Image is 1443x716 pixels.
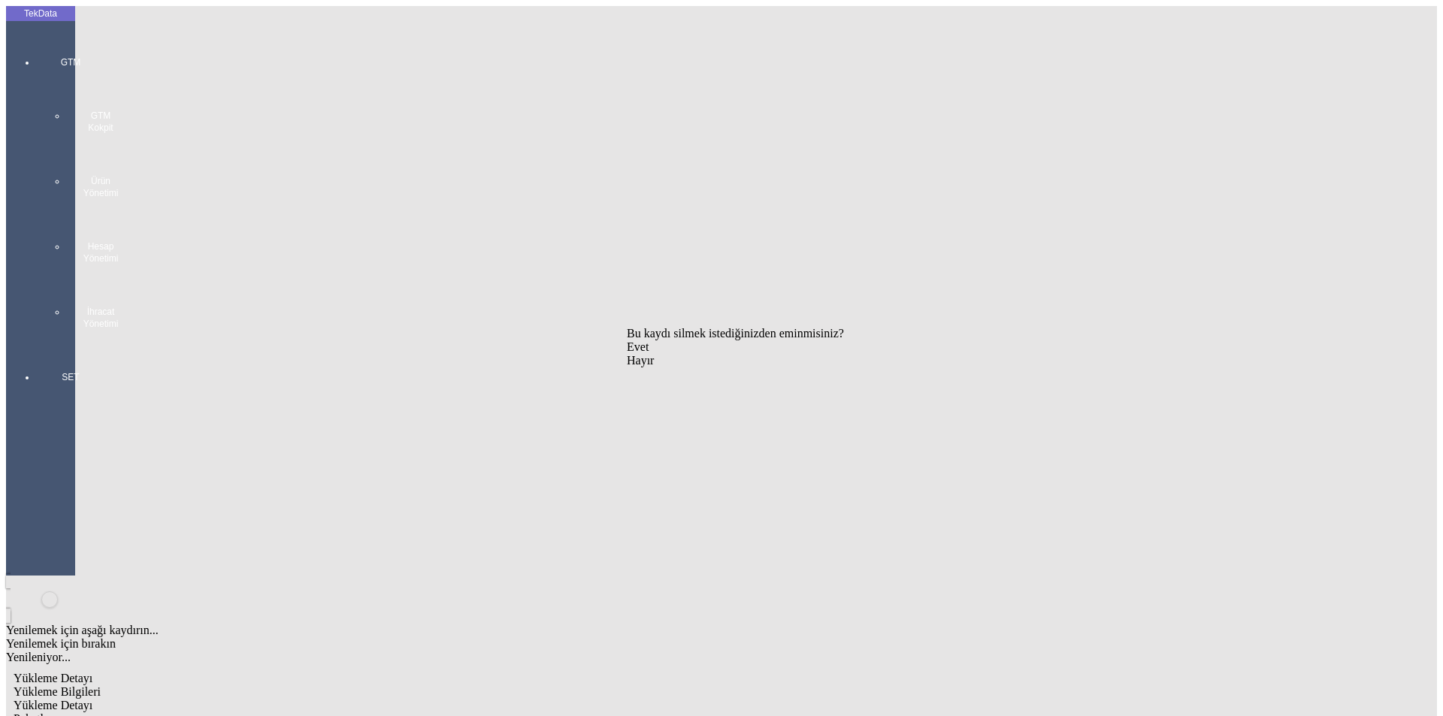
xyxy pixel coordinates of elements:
span: GTM [48,56,93,68]
span: İhracat Yönetimi [78,306,123,330]
div: Yenilemek için bırakın [6,637,1212,651]
div: Bu kaydı silmek istediğinizden eminmisiniz? [627,327,844,340]
span: SET [48,371,93,383]
div: Yenilemek için aşağı kaydırın... [6,624,1212,637]
span: GTM Kokpit [78,110,123,134]
span: Yükleme Bilgileri [14,685,101,698]
div: Hayır [627,354,844,367]
div: Yenileniyor... [6,651,1212,664]
span: Yükleme Detayı [14,699,92,711]
span: Hayır [627,354,654,367]
div: Evet [627,340,844,354]
span: Evet [627,340,649,353]
span: Hesap Yönetimi [78,240,123,264]
span: Yükleme Detayı [14,672,92,684]
span: Ürün Yönetimi [78,175,123,199]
